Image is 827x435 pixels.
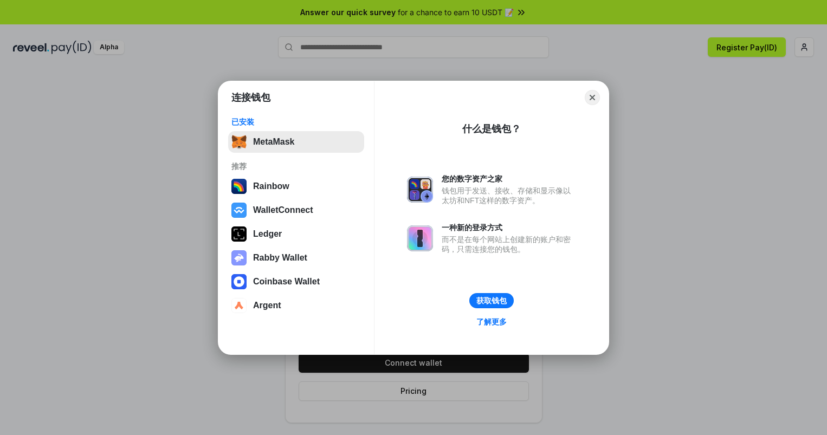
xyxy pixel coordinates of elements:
button: WalletConnect [228,199,364,221]
div: Coinbase Wallet [253,277,320,287]
img: svg+xml,%3Csvg%20xmlns%3D%22http%3A%2F%2Fwww.w3.org%2F2000%2Fsvg%22%20fill%3D%22none%22%20viewBox... [407,177,433,203]
div: 而不是在每个网站上创建新的账户和密码，只需连接您的钱包。 [442,235,576,254]
div: Rainbow [253,181,289,191]
div: Argent [253,301,281,310]
div: 什么是钱包？ [462,122,521,135]
div: 获取钱包 [476,296,507,306]
img: svg+xml,%3Csvg%20xmlns%3D%22http%3A%2F%2Fwww.w3.org%2F2000%2Fsvg%22%20fill%3D%22none%22%20viewBox... [407,225,433,251]
button: Close [585,90,600,105]
img: svg+xml,%3Csvg%20xmlns%3D%22http%3A%2F%2Fwww.w3.org%2F2000%2Fsvg%22%20fill%3D%22none%22%20viewBox... [231,250,247,265]
div: 一种新的登录方式 [442,223,576,232]
h1: 连接钱包 [231,91,270,104]
button: Ledger [228,223,364,245]
div: 推荐 [231,161,361,171]
img: svg+xml,%3Csvg%20width%3D%2228%22%20height%3D%2228%22%20viewBox%3D%220%200%2028%2028%22%20fill%3D... [231,298,247,313]
div: Rabby Wallet [253,253,307,263]
img: svg+xml,%3Csvg%20width%3D%22120%22%20height%3D%22120%22%20viewBox%3D%220%200%20120%20120%22%20fil... [231,179,247,194]
button: 获取钱包 [469,293,514,308]
img: svg+xml,%3Csvg%20width%3D%2228%22%20height%3D%2228%22%20viewBox%3D%220%200%2028%2028%22%20fill%3D... [231,274,247,289]
div: WalletConnect [253,205,313,215]
img: svg+xml,%3Csvg%20width%3D%2228%22%20height%3D%2228%22%20viewBox%3D%220%200%2028%2028%22%20fill%3D... [231,203,247,218]
button: Argent [228,295,364,316]
a: 了解更多 [470,315,513,329]
div: Ledger [253,229,282,239]
div: 您的数字资产之家 [442,174,576,184]
div: MetaMask [253,137,294,147]
div: 已安装 [231,117,361,127]
button: Rainbow [228,176,364,197]
div: 了解更多 [476,317,507,327]
button: Coinbase Wallet [228,271,364,293]
button: Rabby Wallet [228,247,364,269]
div: 钱包用于发送、接收、存储和显示像以太坊和NFT这样的数字资产。 [442,186,576,205]
button: MetaMask [228,131,364,153]
img: svg+xml,%3Csvg%20xmlns%3D%22http%3A%2F%2Fwww.w3.org%2F2000%2Fsvg%22%20width%3D%2228%22%20height%3... [231,226,247,242]
img: svg+xml,%3Csvg%20fill%3D%22none%22%20height%3D%2233%22%20viewBox%3D%220%200%2035%2033%22%20width%... [231,134,247,150]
